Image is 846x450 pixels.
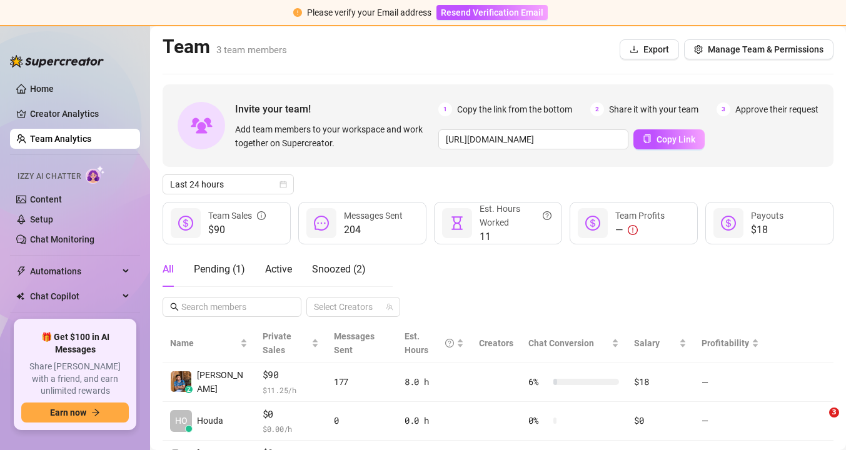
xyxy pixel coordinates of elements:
div: Team Sales [208,209,266,222]
span: Share it with your team [609,102,698,116]
span: Manage Team & Permissions [708,44,823,54]
img: AI Chatter [86,166,105,184]
div: $0 [634,414,686,427]
div: z [185,386,193,393]
div: $18 [634,375,686,389]
a: Chat Monitoring [30,234,94,244]
span: Chat Copilot [30,286,119,306]
span: Share [PERSON_NAME] with a friend, and earn unlimited rewards [21,361,129,397]
span: HO [175,414,188,427]
span: Profitability [702,338,749,348]
span: Export [643,44,669,54]
img: Chat Copilot [16,292,24,301]
span: question-circle [445,329,454,357]
div: Pending ( 1 ) [194,262,245,277]
span: 3 team members [216,44,287,56]
span: $0 [263,407,319,422]
div: Please verify your Email address [307,6,431,19]
span: Snoozed ( 2 ) [312,263,366,275]
a: Content [30,194,62,204]
span: hourglass [450,216,465,231]
span: setting [694,45,703,54]
span: Houda [197,414,223,427]
span: 11 [480,229,551,244]
div: 0 [334,414,390,427]
span: Earn now [50,407,86,417]
div: 8.0 h [405,375,465,389]
span: [PERSON_NAME] [197,368,248,396]
button: Earn nowarrow-right [21,402,129,422]
span: arrow-right [91,408,100,417]
span: Copy the link from the bottom [457,102,572,116]
img: logo-BBDzfeDw.svg [10,55,104,67]
span: dollar-circle [721,216,736,231]
iframe: Intercom live chat [803,407,833,437]
button: Manage Team & Permissions [684,39,833,59]
div: All [163,262,174,277]
span: $90 [208,222,266,237]
span: exclamation-circle [293,8,302,17]
span: Automations [30,261,119,281]
span: 0 % [528,414,548,427]
a: Setup [30,214,53,224]
span: $ 11.25 /h [263,384,319,396]
span: search [170,302,179,311]
span: $ 0.00 /h [263,422,319,435]
span: download [630,45,638,54]
span: calendar [279,181,287,188]
span: Payouts [751,211,783,221]
td: — [694,362,767,402]
span: Approve their request [735,102,818,116]
span: dollar-circle [178,216,193,231]
div: 0.0 h [405,414,465,427]
span: $90 [263,367,319,382]
span: Messages Sent [334,331,375,355]
div: — [615,222,665,237]
a: Home [30,84,54,94]
span: Invite your team! [235,101,438,117]
input: Search members [181,300,284,314]
span: 3 [717,102,730,116]
span: Izzy AI Chatter [18,171,81,182]
span: 2 [590,102,604,116]
span: Team Profits [615,211,665,221]
td: — [694,402,767,441]
div: Est. Hours [405,329,455,357]
span: Add team members to your workspace and work together on Supercreator. [235,122,433,150]
span: message [314,216,329,231]
span: 3 [829,407,839,417]
a: Team Analytics [30,134,91,144]
span: Name [170,336,238,350]
button: Resend Verification Email [436,5,548,20]
a: Creator Analytics [30,104,130,124]
span: Active [265,263,292,275]
span: thunderbolt [16,266,26,276]
button: Copy Link [633,129,705,149]
button: Export [620,39,679,59]
span: dollar-circle [585,216,600,231]
div: 177 [334,375,390,389]
span: $18 [751,222,783,237]
span: exclamation-circle [628,225,638,235]
span: Resend Verification Email [441,7,543,17]
h2: Team [163,35,287,59]
span: 🎁 Get $100 in AI Messages [21,331,129,356]
span: 204 [344,222,403,237]
span: question-circle [543,202,551,229]
span: Chat Conversion [528,338,594,348]
span: Copy Link [657,134,695,144]
span: info-circle [257,209,266,222]
th: Creators [471,324,521,362]
div: Est. Hours Worked [480,202,551,229]
th: Name [163,324,255,362]
img: Chester Tagayun… [171,371,191,392]
span: 1 [438,102,452,116]
span: copy [643,134,652,143]
span: team [386,303,393,311]
span: Last 24 hours [170,175,286,194]
span: Private Sales [263,331,291,355]
span: Salary [634,338,660,348]
span: 6 % [528,375,548,389]
span: Messages Sent [344,211,403,221]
